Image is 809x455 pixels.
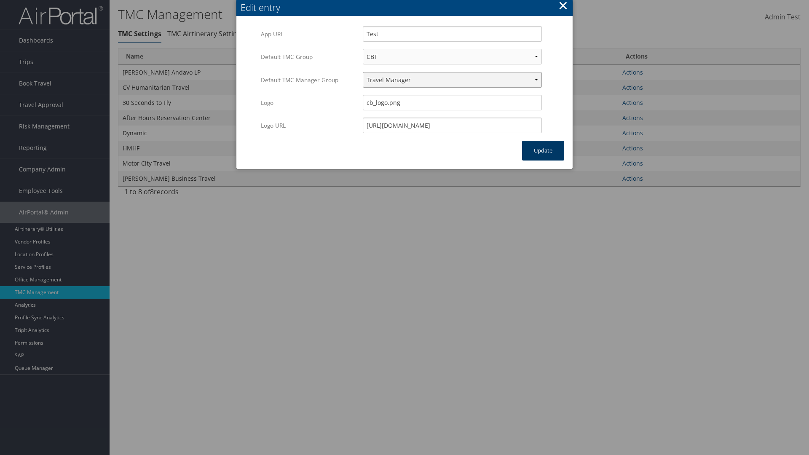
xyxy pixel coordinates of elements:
label: Default TMC Manager Group [261,72,356,88]
label: Default TMC Group [261,49,356,65]
div: Edit entry [241,1,573,14]
button: Update [522,141,564,161]
label: Logo [261,95,356,111]
label: Logo URL [261,118,356,134]
label: App URL [261,26,356,42]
